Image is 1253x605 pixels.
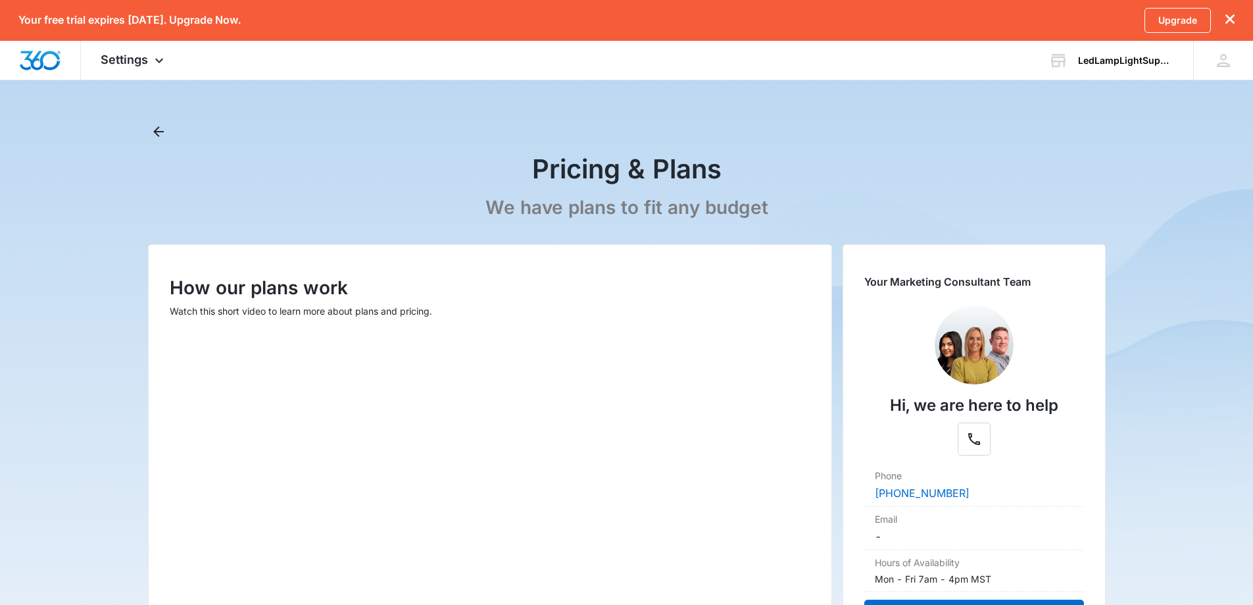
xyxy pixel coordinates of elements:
p: Watch this short video to learn more about plans and pricing. [170,304,810,318]
div: Phone[PHONE_NUMBER] [864,463,1084,507]
button: Phone [958,423,991,456]
div: account name [1078,55,1174,66]
div: Email- [864,507,1084,550]
p: We have plans to fit any budget [485,196,768,219]
dt: Phone [875,469,1073,483]
a: [PHONE_NUMBER] [875,487,970,500]
dt: Email [875,512,1073,526]
p: Mon - Fri 7am - 4pm MST [875,572,991,586]
p: Your Marketing Consultant Team [864,274,1084,290]
dt: Hours of Availability [875,556,1073,569]
a: Upgrade [1144,8,1211,33]
p: Your free trial expires [DATE]. Upgrade Now. [18,14,241,26]
p: How our plans work [170,274,810,302]
button: dismiss this dialog [1225,14,1235,26]
h1: Pricing & Plans [532,153,722,186]
div: Settings [81,41,187,80]
dd: - [875,529,1073,544]
button: Back [148,121,169,142]
span: Settings [101,53,148,66]
p: Hi, we are here to help [890,394,1058,417]
div: Hours of AvailabilityMon - Fri 7am - 4pm MST [864,550,1084,592]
